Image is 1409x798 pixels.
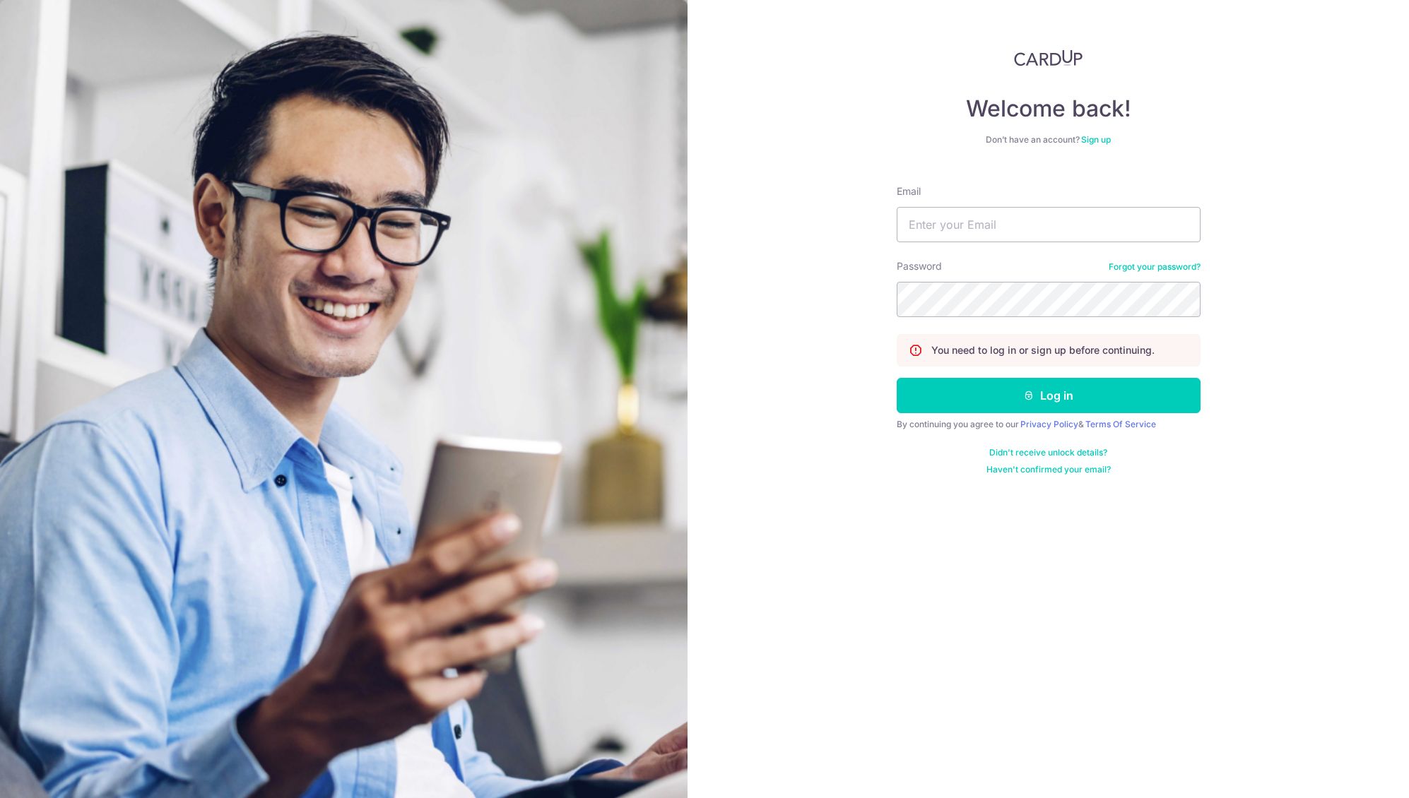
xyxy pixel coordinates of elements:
[897,95,1201,123] h4: Welcome back!
[1020,419,1078,429] a: Privacy Policy
[931,343,1155,357] p: You need to log in or sign up before continuing.
[897,184,921,198] label: Email
[1081,134,1111,145] a: Sign up
[897,378,1201,413] button: Log in
[897,419,1201,430] div: By continuing you agree to our &
[1109,261,1201,273] a: Forgot your password?
[986,464,1111,475] a: Haven't confirmed your email?
[989,447,1107,458] a: Didn't receive unlock details?
[1085,419,1156,429] a: Terms Of Service
[897,134,1201,145] div: Don’t have an account?
[897,207,1201,242] input: Enter your Email
[1014,49,1083,66] img: CardUp Logo
[897,259,942,273] label: Password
